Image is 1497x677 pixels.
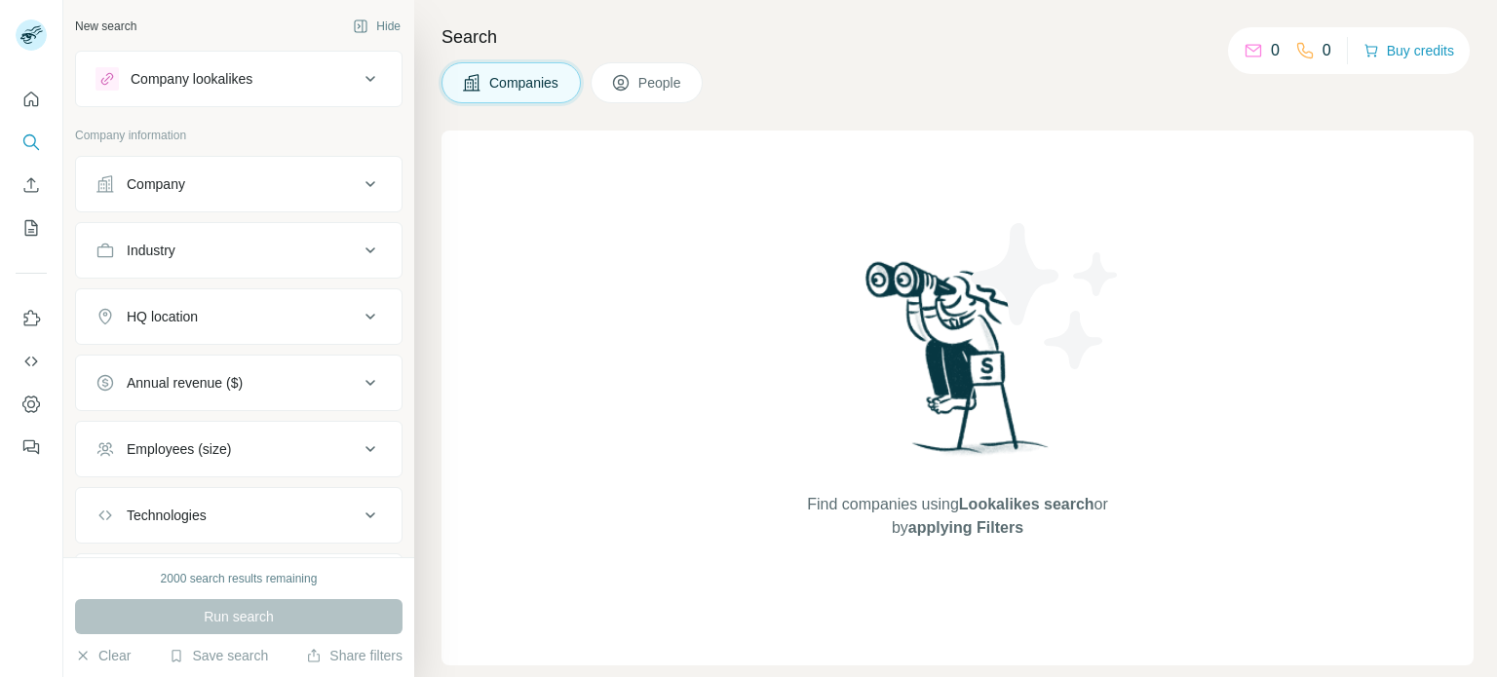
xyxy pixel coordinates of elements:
[16,430,47,465] button: Feedback
[306,646,403,665] button: Share filters
[857,256,1059,473] img: Surfe Illustration - Woman searching with binoculars
[16,168,47,203] button: Enrich CSV
[127,307,198,326] div: HQ location
[161,570,318,587] div: 2000 search results remaining
[127,506,207,525] div: Technologies
[1363,37,1454,64] button: Buy credits
[76,56,402,102] button: Company lookalikes
[16,210,47,245] button: My lists
[638,73,683,93] span: People
[339,12,414,41] button: Hide
[16,344,47,379] button: Use Surfe API
[1271,39,1280,62] p: 0
[489,73,560,93] span: Companies
[76,161,402,207] button: Company
[76,492,402,539] button: Technologies
[16,82,47,117] button: Quick start
[75,18,136,35] div: New search
[16,301,47,336] button: Use Surfe on LinkedIn
[76,426,402,472] button: Employees (size)
[76,227,402,274] button: Industry
[169,646,268,665] button: Save search
[441,23,1474,51] h4: Search
[127,241,175,260] div: Industry
[76,293,402,340] button: HQ location
[127,174,185,194] div: Company
[16,125,47,160] button: Search
[959,496,1094,512] span: Lookalikes search
[131,69,252,89] div: Company lookalikes
[1323,39,1331,62] p: 0
[75,646,131,665] button: Clear
[127,373,243,393] div: Annual revenue ($)
[76,359,402,406] button: Annual revenue ($)
[908,519,1023,536] span: applying Filters
[801,493,1113,540] span: Find companies using or by
[75,127,403,144] p: Company information
[16,387,47,422] button: Dashboard
[958,208,1133,384] img: Surfe Illustration - Stars
[127,439,231,459] div: Employees (size)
